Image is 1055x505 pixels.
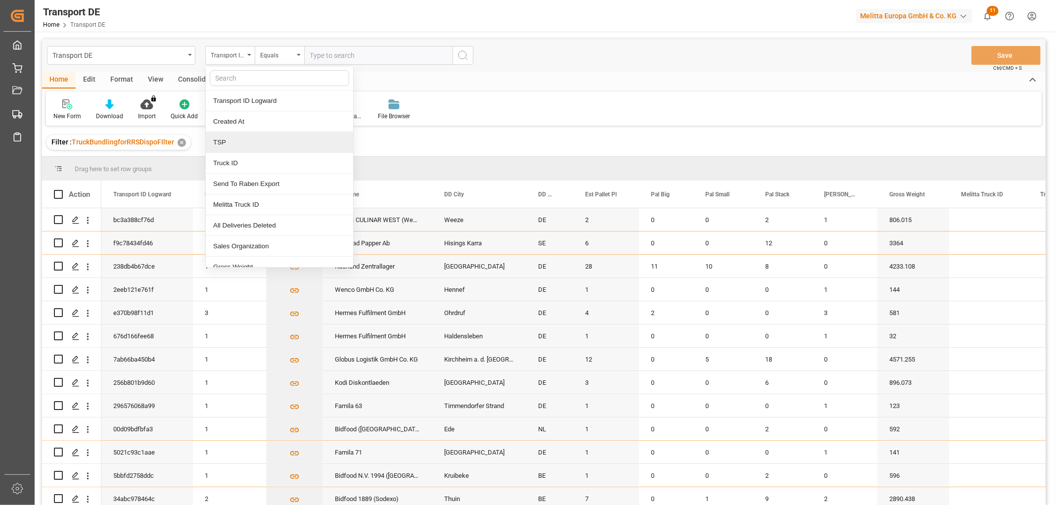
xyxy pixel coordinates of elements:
div: 12 [573,348,639,370]
div: Action [69,190,90,199]
div: 1 [573,464,639,487]
div: 0 [639,417,693,440]
div: 2 [639,301,693,324]
span: DD City [444,191,464,198]
div: DE [526,371,573,394]
button: open menu [47,46,195,65]
span: TruckBundlingforRRSDispoFIlter [72,138,174,146]
button: Help Center [999,5,1021,27]
div: 10 [693,255,753,277]
div: 0 [753,324,812,347]
div: 3364 [877,231,949,254]
div: 5bbfd2758ddc [101,464,193,487]
div: 0 [693,231,753,254]
div: 18 [753,348,812,370]
div: Created At [206,111,353,132]
div: Hermes Fulfilment GmbH [323,324,432,347]
div: DE [526,348,573,370]
div: 1 [193,394,266,417]
div: Press SPACE to select this row. [42,231,101,255]
span: Pal Big [651,191,670,198]
div: New Form [53,112,81,121]
div: Consolidate [171,72,224,89]
button: open menu [255,46,304,65]
div: 0 [693,371,753,394]
div: [GEOGRAPHIC_DATA] [432,441,526,463]
div: 0 [693,417,753,440]
div: 676d166fee68 [101,324,193,347]
div: Press SPACE to select this row. [42,417,101,441]
div: All Deliveries Deleted [206,215,353,236]
div: DE [526,301,573,324]
div: 1 [812,441,877,463]
div: 1 [193,441,266,463]
div: Press SPACE to select this row. [42,348,101,371]
div: 1 [812,278,877,301]
div: Press SPACE to select this row. [42,278,101,301]
div: 1 [193,231,266,254]
div: DE [526,208,573,231]
div: 1 [193,278,266,301]
div: 00d09bdfbfa3 [101,417,193,440]
div: SE [526,231,573,254]
div: Hermes Fulfilment GmbH [323,301,432,324]
div: Melitta Europa GmbH & Co. KG [856,9,972,23]
div: Quick Add [171,112,198,121]
div: 0 [753,301,812,324]
span: Gross Weight [889,191,925,198]
div: 4 [573,301,639,324]
div: DE [526,278,573,301]
div: 0 [693,394,753,417]
div: [GEOGRAPHIC_DATA] [432,371,526,394]
div: 1 [573,278,639,301]
span: Delivery Count [205,191,243,198]
div: Kruibeke [432,464,526,487]
div: f9c78434fd46 [101,231,193,254]
div: 1 [573,324,639,347]
span: DD Country [538,191,552,198]
button: show 11 new notifications [976,5,999,27]
div: DE [526,255,573,277]
div: 2 [753,417,812,440]
div: 0 [639,231,693,254]
div: 2 [753,464,812,487]
div: Ede [432,417,526,440]
div: 28 [573,255,639,277]
div: 0 [639,278,693,301]
a: Home [43,21,59,28]
span: Ctrl/CMD + S [993,64,1022,72]
div: 6 [753,371,812,394]
span: 11 [987,6,999,16]
div: 4233.108 [877,255,949,277]
div: Press SPACE to select this row. [42,255,101,278]
div: Press SPACE to select this row. [42,324,101,348]
div: Timmendorfer Strand [432,394,526,417]
div: 5021c93c1aae [101,441,193,463]
div: 8 [753,255,812,277]
div: Bidfood N.V. 1994 ([GEOGRAPHIC_DATA]) [323,464,432,487]
div: Transport ID Logward [211,48,244,60]
div: 1 [193,348,266,370]
div: 3 [193,301,266,324]
div: 32 [877,324,949,347]
div: e370b98f11d1 [101,301,193,324]
div: Truck ID [206,153,353,174]
span: Pal Stack [765,191,789,198]
input: Search [210,70,349,86]
div: Ohrdruf [432,301,526,324]
div: Download [96,112,123,121]
div: 0 [693,208,753,231]
div: Wenco GmbH Co. KG [323,278,432,301]
div: Weeze [432,208,526,231]
span: Transport ID Logward [113,191,171,198]
span: [PERSON_NAME] [824,191,857,198]
div: 123 [877,394,949,417]
div: 1 [193,255,266,277]
div: 1 [193,417,266,440]
div: 0 [639,464,693,487]
div: 0 [693,301,753,324]
div: DE [526,394,573,417]
div: 0 [812,417,877,440]
div: 2 [753,208,812,231]
button: Melitta Europa GmbH & Co. KG [856,6,976,25]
